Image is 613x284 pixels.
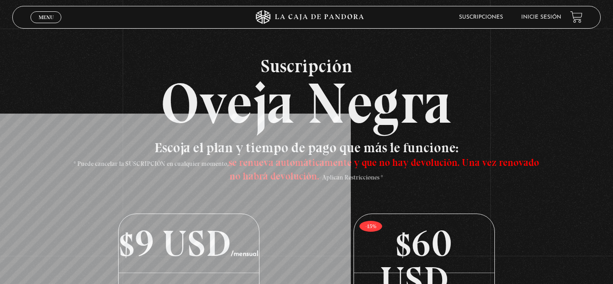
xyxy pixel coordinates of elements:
[12,57,601,132] h2: Oveja Negra
[459,15,503,20] a: Suscripciones
[74,160,539,181] span: * Puede cancelar la SUSCRIPCIÓN en cualquier momento, - Aplican Restricciones *
[229,156,539,182] span: se renueva automáticamente y que no hay devolución. Una vez renovado no habrá devolución.
[39,15,54,20] span: Menu
[119,214,259,273] p: $9 USD
[570,11,583,23] a: View your shopping cart
[521,15,561,20] a: Inicie sesión
[231,251,259,258] span: /mensual
[35,22,57,28] span: Cerrar
[71,141,542,182] h3: Escoja el plan y tiempo de pago que más le funcione:
[354,214,494,273] p: $60 USD
[12,57,601,75] span: Suscripción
